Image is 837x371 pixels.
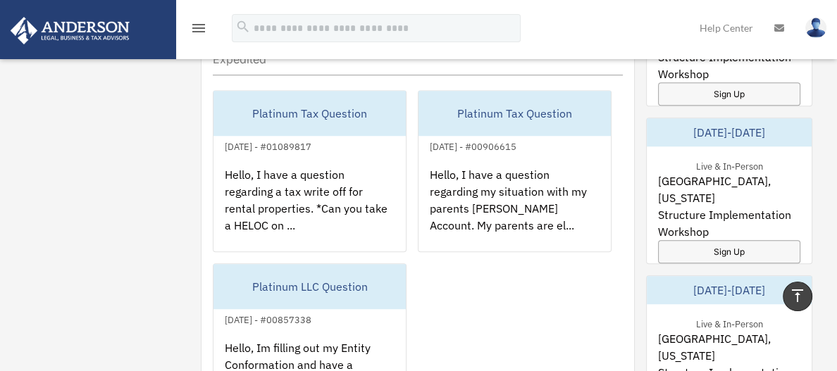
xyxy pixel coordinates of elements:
span: Structure Implementation Workshop [658,206,800,240]
div: Platinum Tax Question [418,91,611,136]
div: [DATE] - #01089817 [213,138,323,153]
a: Platinum Tax Question[DATE] - #00906615Hello, I have a question regarding my situation with my pa... [418,90,612,252]
div: Platinum Tax Question [213,91,406,136]
img: Anderson Advisors Platinum Portal [6,17,134,44]
div: Hello, I have a question regarding my situation with my parents [PERSON_NAME] Account. My parents... [418,155,611,265]
span: [GEOGRAPHIC_DATA], [US_STATE] [658,330,800,364]
div: Hello, I have a question regarding a tax write off for rental properties. *Can you take a HELOC o... [213,155,406,265]
a: menu [190,25,207,37]
span: Structure Implementation Workshop [658,49,800,82]
img: User Pic [805,18,826,38]
div: [DATE] - #00857338 [213,311,323,326]
i: menu [190,20,207,37]
div: Live & In-Person [685,158,774,172]
div: [DATE]-[DATE] [647,118,812,146]
span: [GEOGRAPHIC_DATA], [US_STATE] [658,172,800,206]
div: [DATE] - #00906615 [418,138,528,153]
div: Live & In-Person [685,315,774,330]
a: vertical_align_top [783,282,812,311]
a: Sign Up [658,82,800,106]
i: search [235,19,251,34]
a: Platinum Tax Question[DATE] - #01089817Hello, I have a question regarding a tax write off for ren... [213,90,407,252]
div: Platinum LLC Question [213,264,406,309]
div: Expedited [213,52,266,66]
i: vertical_align_top [789,287,806,304]
a: Sign Up [658,240,800,263]
div: [DATE]-[DATE] [647,276,812,304]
